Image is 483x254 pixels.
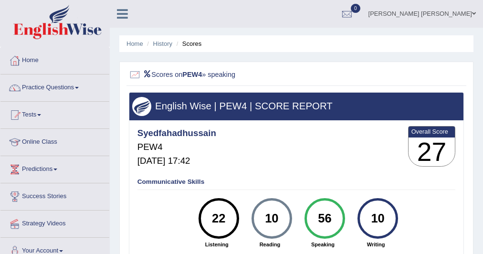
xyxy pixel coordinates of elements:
[194,241,239,248] strong: Listening
[0,129,109,153] a: Online Class
[310,201,339,236] div: 56
[0,183,109,207] a: Success Stories
[300,241,345,248] strong: Speaking
[0,102,109,126] a: Tests
[132,101,460,111] h3: English Wise | PEW4 | SCORE REPORT
[137,179,456,186] h4: Communicative Skills
[354,241,399,248] strong: Writing
[0,156,109,180] a: Predictions
[0,74,109,98] a: Practice Questions
[129,69,337,81] h2: Scores on » speaking
[137,128,216,138] h4: Syedfahadhussain
[182,70,202,78] b: PEW4
[257,201,286,236] div: 10
[132,97,151,116] img: wings.png
[0,47,109,71] a: Home
[247,241,292,248] strong: Reading
[363,201,392,236] div: 10
[351,4,360,13] span: 0
[204,201,233,236] div: 22
[0,211,109,234] a: Strategy Videos
[174,39,202,48] li: Scores
[409,138,455,167] h3: 27
[126,40,143,47] a: Home
[153,40,172,47] a: History
[137,156,216,166] h5: [DATE] 17:42
[411,128,452,135] b: Overall Score
[137,142,216,152] h5: PEW4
